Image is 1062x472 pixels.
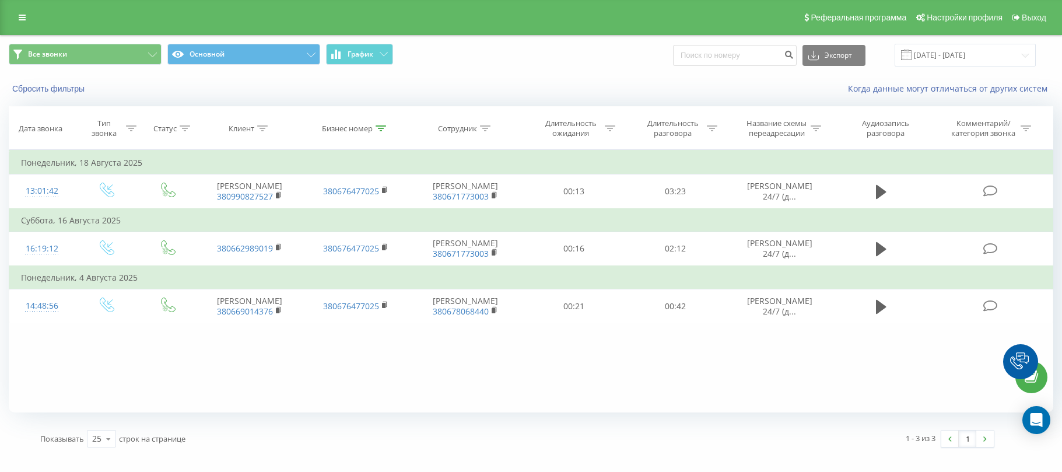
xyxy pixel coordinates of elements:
td: Суббота, 16 Августа 2025 [9,209,1053,232]
span: [PERSON_NAME] 24/7 (д... [747,237,812,259]
td: Понедельник, 18 Августа 2025 [9,151,1053,174]
td: [PERSON_NAME] [409,174,523,209]
div: Длительность разговора [642,118,704,138]
span: [PERSON_NAME] 24/7 (д... [747,180,812,202]
td: 00:16 [523,232,625,266]
td: 03:23 [625,174,727,209]
span: Показывать [40,433,84,444]
span: Настройки профиля [927,13,1003,22]
td: Понедельник, 4 Августа 2025 [9,266,1053,289]
span: Все звонки [28,50,67,59]
a: 380669014376 [217,306,273,317]
a: 380676477025 [323,243,379,254]
td: [PERSON_NAME] [409,232,523,266]
button: Сбросить фильтры [9,83,90,94]
td: 00:21 [523,289,625,323]
span: График [348,50,373,58]
div: 14:48:56 [21,295,62,317]
td: [PERSON_NAME] [409,289,523,323]
a: Когда данные могут отличаться от других систем [848,83,1053,94]
input: Поиск по номеру [673,45,797,66]
td: [PERSON_NAME] [197,174,303,209]
div: Сотрудник [438,124,477,134]
button: Все звонки [9,44,162,65]
div: 25 [92,433,101,445]
a: 380676477025 [323,186,379,197]
td: [PERSON_NAME] [197,289,303,323]
a: 380678068440 [433,306,489,317]
td: 00:42 [625,289,727,323]
td: 02:12 [625,232,727,266]
td: 00:13 [523,174,625,209]
button: График [326,44,393,65]
span: строк на странице [119,433,185,444]
span: Выход [1022,13,1046,22]
a: 1 [959,431,976,447]
div: Клиент [229,124,254,134]
span: Реферальная программа [811,13,906,22]
a: 380990827527 [217,191,273,202]
div: Open Intercom Messenger [1022,406,1050,434]
div: Дата звонка [19,124,62,134]
div: Тип звонка [85,118,123,138]
div: Название схемы переадресации [745,118,808,138]
div: Статус [153,124,177,134]
a: 380662989019 [217,243,273,254]
a: 380671773003 [433,248,489,259]
a: 380676477025 [323,300,379,312]
div: 16:19:12 [21,237,62,260]
a: 380671773003 [433,191,489,202]
div: Бизнес номер [322,124,373,134]
span: [PERSON_NAME] 24/7 (д... [747,295,812,317]
div: 1 - 3 из 3 [906,432,935,444]
button: Основной [167,44,320,65]
button: Экспорт [802,45,865,66]
div: Комментарий/категория звонка [949,118,1018,138]
div: 13:01:42 [21,180,62,202]
div: Аудиозапись разговора [847,118,923,138]
div: Длительность ожидания [539,118,602,138]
